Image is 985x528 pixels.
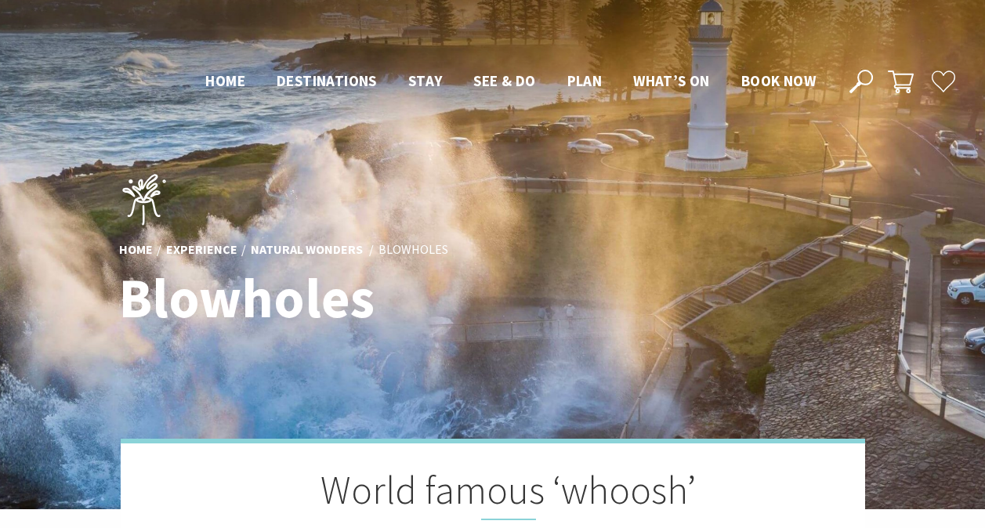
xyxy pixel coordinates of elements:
a: Experience [166,241,237,259]
span: Stay [408,71,443,90]
span: Book now [741,71,816,90]
h1: Blowholes [119,268,562,328]
span: Plan [567,71,603,90]
span: See & Do [473,71,535,90]
li: Blowholes [378,240,448,260]
a: Natural Wonders [251,241,363,259]
span: What’s On [633,71,710,90]
span: Home [205,71,245,90]
span: Destinations [277,71,377,90]
a: Home [119,241,153,259]
nav: Main Menu [190,69,831,95]
h2: World famous ‘whoosh’ [199,467,787,520]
